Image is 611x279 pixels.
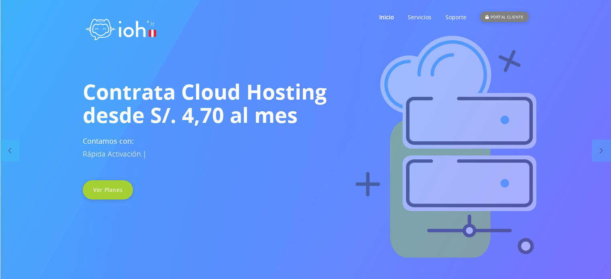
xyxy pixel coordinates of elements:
[83,134,529,160] h3: Contamos con:
[379,1,393,33] a: Inicio
[480,12,528,22] div: PORTAL CLIENTE
[83,10,159,46] img: logo ioh
[407,1,431,33] a: Servicios
[83,149,143,159] span: Rápida Activación.
[83,80,529,126] h1: Contrata Cloud Hosting desde S/. 4,70 al mes
[480,1,528,33] a: PORTAL CLIENTE
[445,1,466,33] a: Soporte
[143,149,147,159] span: |
[83,180,133,200] a: Ver Planes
